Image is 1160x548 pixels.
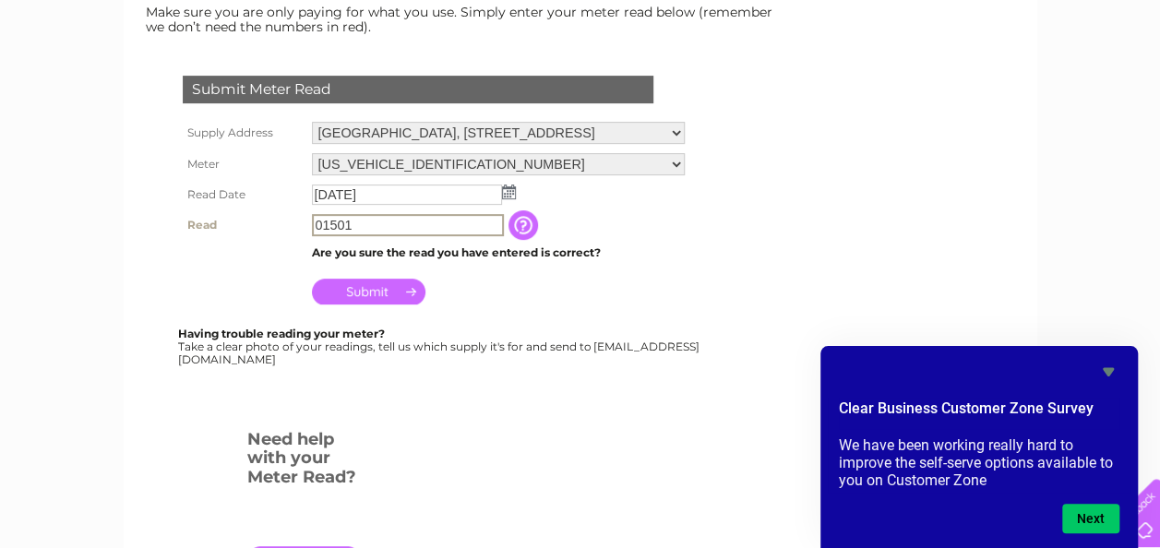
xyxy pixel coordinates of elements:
[178,209,307,241] th: Read
[1062,504,1119,533] button: Next question
[307,241,689,265] td: Are you sure the read you have entered is correct?
[1037,78,1082,92] a: Contact
[881,78,922,92] a: Energy
[835,78,870,92] a: Water
[1097,361,1119,383] button: Hide survey
[178,180,307,209] th: Read Date
[502,185,516,199] img: ...
[183,76,653,103] div: Submit Meter Read
[145,10,1017,89] div: Clear Business is a trading name of Verastar Limited (registered in [GEOGRAPHIC_DATA] No. 3667643...
[812,9,939,32] a: 0333 014 3131
[178,328,702,365] div: Take a clear photo of your readings, tell us which supply it's for and send to [EMAIL_ADDRESS][DO...
[839,361,1119,533] div: Clear Business Customer Zone Survey
[839,398,1119,429] h2: Clear Business Customer Zone Survey
[999,78,1026,92] a: Blog
[312,279,425,304] input: Submit
[178,149,307,180] th: Meter
[1099,78,1142,92] a: Log out
[933,78,988,92] a: Telecoms
[41,48,135,104] img: logo.png
[839,436,1119,489] p: We have been working really hard to improve the self-serve options available to you on Customer Zone
[178,117,307,149] th: Supply Address
[508,210,542,240] input: Information
[178,327,385,340] b: Having trouble reading your meter?
[247,426,361,496] h3: Need help with your Meter Read?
